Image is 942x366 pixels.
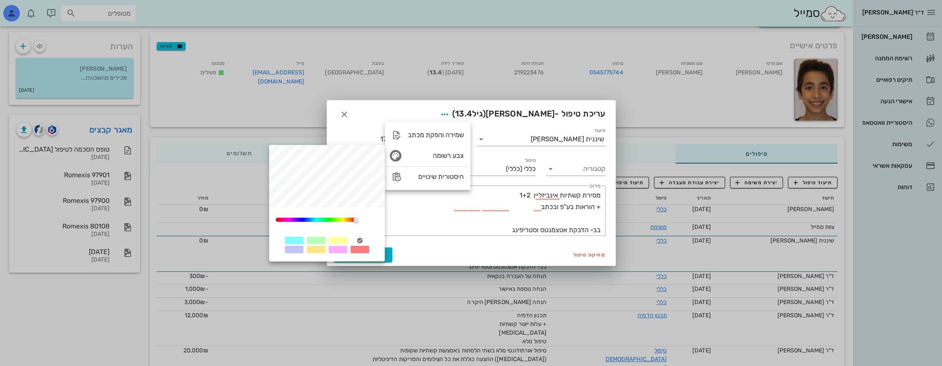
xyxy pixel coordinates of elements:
div: שמירה והפקת מכתב [408,131,464,139]
div: צבע רשומה [408,152,464,159]
label: טיפול [525,157,536,164]
div: היסטורית שינויים [408,173,464,181]
div: תיעודשיננית [PERSON_NAME] [476,133,606,146]
span: כללי [524,165,536,173]
span: [PERSON_NAME] [486,109,555,119]
button: מחיקת טיפול [570,249,609,261]
span: 13.4 [455,109,472,119]
span: מחיקת טיפול [573,252,606,258]
span: עריכת טיפול - [437,107,606,122]
div: צבע רשומה [385,145,470,166]
div: שיננית [PERSON_NAME] [531,135,604,143]
span: (גיל ) [452,109,486,119]
label: תיעוד [594,128,606,134]
label: פירוט [589,183,601,189]
span: (כללי) [506,165,522,173]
